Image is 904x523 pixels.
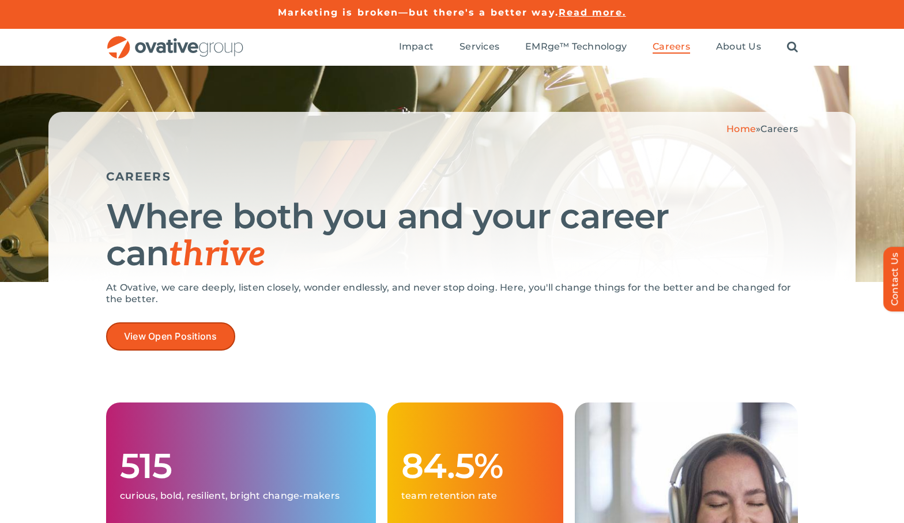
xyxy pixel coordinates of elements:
[716,41,761,52] span: About Us
[278,7,559,18] a: Marketing is broken—but there's a better way.
[559,7,626,18] a: Read more.
[716,41,761,54] a: About Us
[459,41,499,52] span: Services
[106,282,798,305] p: At Ovative, we care deeply, listen closely, wonder endlessly, and never stop doing. Here, you'll ...
[106,170,798,183] h5: CAREERS
[124,331,217,342] span: View Open Positions
[653,41,690,54] a: Careers
[120,447,362,484] h1: 515
[726,123,756,134] a: Home
[525,41,627,52] span: EMRge™ Technology
[401,490,549,502] p: team retention rate
[653,41,690,52] span: Careers
[760,123,798,134] span: Careers
[525,41,627,54] a: EMRge™ Technology
[399,29,798,66] nav: Menu
[787,41,798,54] a: Search
[399,41,434,52] span: Impact
[399,41,434,54] a: Impact
[169,234,265,276] span: thrive
[459,41,499,54] a: Services
[120,490,362,502] p: curious, bold, resilient, bright change-makers
[106,322,235,351] a: View Open Positions
[726,123,798,134] span: »
[106,35,244,46] a: OG_Full_horizontal_RGB
[106,198,798,273] h1: Where both you and your career can
[401,447,549,484] h1: 84.5%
